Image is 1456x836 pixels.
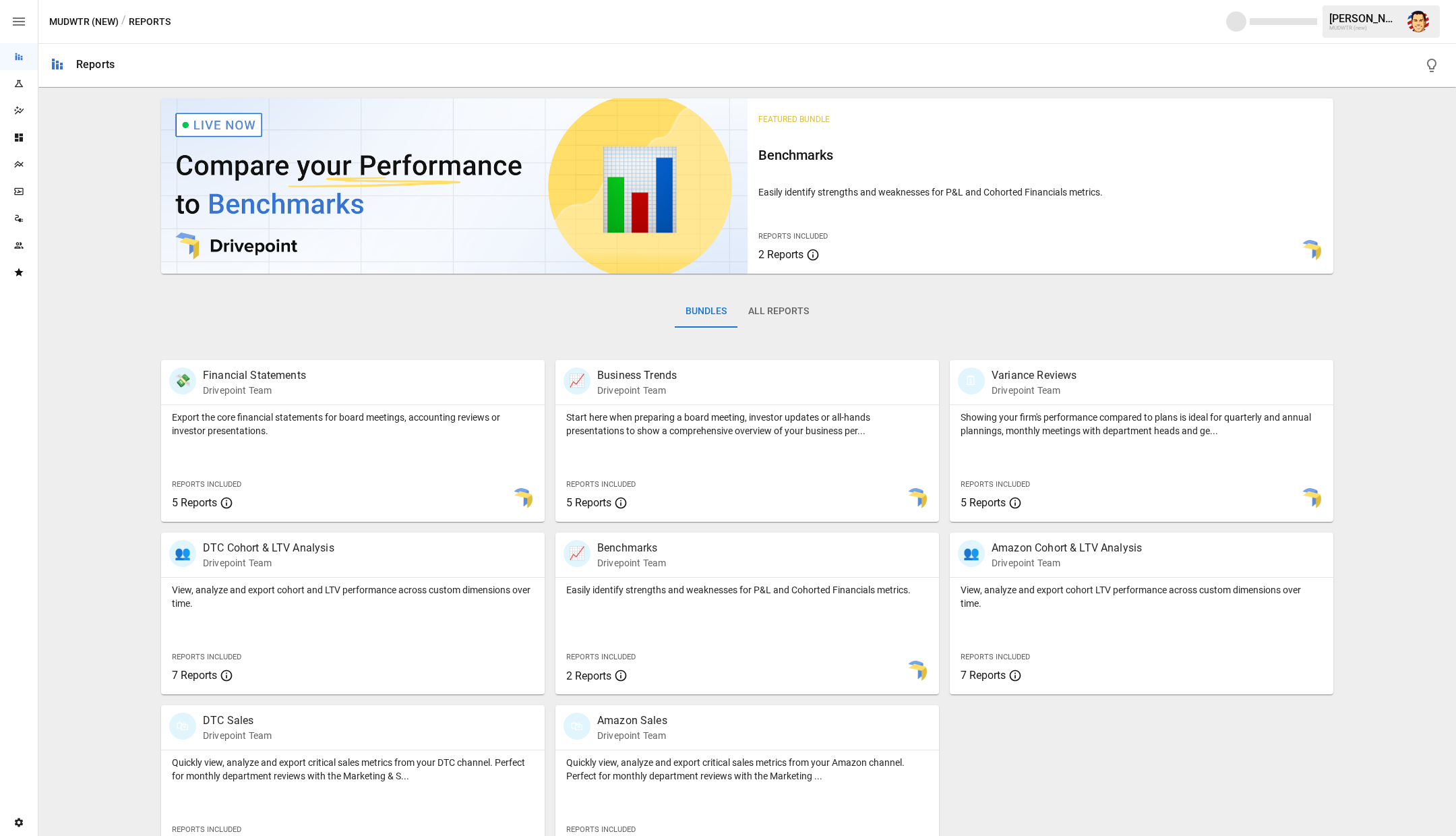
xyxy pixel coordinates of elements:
p: Drivepoint Team [597,556,666,570]
div: Reports [76,58,115,71]
p: Variance Reviews [992,367,1076,384]
p: View, analyze and export cohort LTV performance across custom dimensions over time. [961,583,1323,610]
span: 5 Reports [566,496,611,509]
p: Showing your firm's performance compared to plans is ideal for quarterly and annual plannings, mo... [961,411,1323,438]
span: Reports Included [961,480,1030,489]
p: Drivepoint Team [597,729,667,742]
p: DTC Cohort & LTV Analysis [203,540,334,556]
span: Reports Included [566,825,636,834]
span: Reports Included [961,653,1030,661]
p: Amazon Sales [597,713,667,729]
div: 📈 [564,540,590,567]
span: 2 Reports [566,669,611,682]
div: 🗓 [958,367,985,394]
img: smart model [511,488,533,510]
p: View, analyze and export cohort and LTV performance across custom dimensions over time. [172,583,534,610]
div: 📈 [564,367,590,394]
p: Quickly view, analyze and export critical sales metrics from your Amazon channel. Perfect for mon... [566,756,928,783]
p: Easily identify strengths and weaknesses for P&L and Cohorted Financials metrics. [566,583,928,597]
span: Reports Included [172,825,241,834]
div: 🛍 [564,713,590,740]
p: Benchmarks [597,540,666,556]
span: 7 Reports [172,669,217,682]
p: Export the core financial statements for board meetings, accounting reviews or investor presentat... [172,411,534,438]
div: 👥 [169,540,196,567]
p: Amazon Cohort & LTV Analysis [992,540,1142,556]
span: 7 Reports [961,669,1006,682]
button: Austin Gardner-Smith [1399,3,1437,40]
img: smart model [905,661,927,682]
span: Reports Included [172,653,241,661]
button: Bundles [675,295,737,328]
span: Featured Bundle [758,115,830,124]
p: Drivepoint Team [203,384,306,397]
button: All Reports [737,295,820,328]
p: Drivepoint Team [203,556,334,570]
img: smart model [905,488,927,510]
span: Reports Included [566,480,636,489]
p: Drivepoint Team [203,729,272,742]
div: 👥 [958,540,985,567]
div: / [121,13,126,30]
img: video thumbnail [161,98,748,274]
span: Reports Included [758,232,828,241]
h6: Benchmarks [758,144,1323,166]
button: MUDWTR (new) [49,13,119,30]
p: Financial Statements [203,367,306,384]
p: Drivepoint Team [992,556,1142,570]
p: DTC Sales [203,713,272,729]
p: Start here when preparing a board meeting, investor updates or all-hands presentations to show a ... [566,411,928,438]
div: [PERSON_NAME] [1329,12,1399,25]
div: MUDWTR (new) [1329,25,1399,31]
span: Reports Included [172,480,241,489]
p: Business Trends [597,367,677,384]
span: 2 Reports [758,248,803,261]
img: smart model [1300,488,1321,510]
p: Easily identify strengths and weaknesses for P&L and Cohorted Financials metrics. [758,185,1323,199]
span: 5 Reports [172,496,217,509]
img: smart model [1300,240,1321,262]
div: 💸 [169,367,196,394]
p: Quickly view, analyze and export critical sales metrics from your DTC channel. Perfect for monthl... [172,756,534,783]
span: 5 Reports [961,496,1006,509]
span: Reports Included [566,653,636,661]
p: Drivepoint Team [597,384,677,397]
img: Austin Gardner-Smith [1407,11,1429,32]
p: Drivepoint Team [992,384,1076,397]
div: 🛍 [169,713,196,740]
